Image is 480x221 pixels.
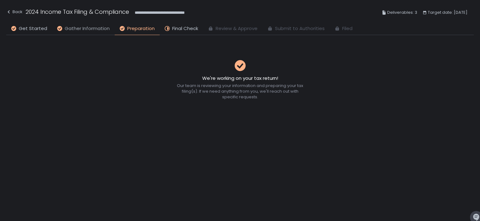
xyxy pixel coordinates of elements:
[387,9,417,16] span: Deliverables: 3
[127,25,155,32] span: Preparation
[428,9,467,16] span: Target date: [DATE]
[65,25,110,32] span: Gather Information
[216,25,257,32] span: Review & Approve
[202,75,278,82] h2: We're working on your tax return!
[342,25,352,32] span: Filed
[176,83,304,100] div: Our team is reviewing your information and preparing your tax filing(s). If we need anything from...
[6,8,22,16] div: Back
[6,8,22,18] button: Back
[19,25,47,32] span: Get Started
[275,25,325,32] span: Submit to Authorities
[26,8,129,16] h1: 2024 Income Tax Filing & Compliance
[172,25,198,32] span: Final Check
